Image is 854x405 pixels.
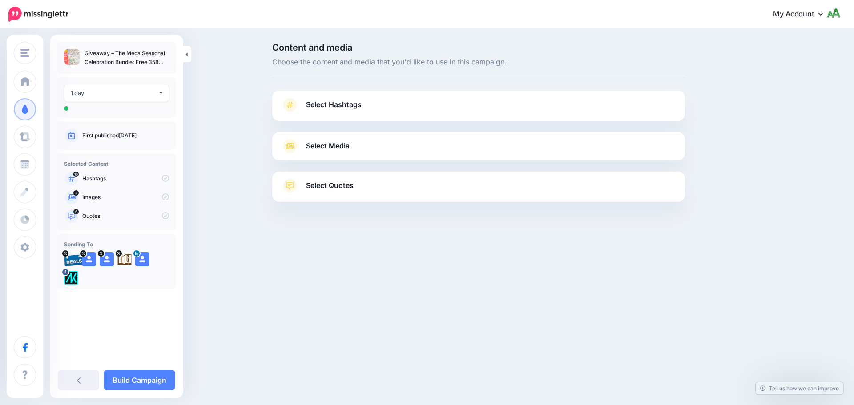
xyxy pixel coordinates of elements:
span: Select Quotes [306,180,354,192]
img: agK0rCH6-27705.jpg [117,252,132,266]
span: Content and media [272,43,685,52]
img: 95cf0fca748e57b5e67bba0a1d8b2b21-27699.png [64,252,84,266]
h4: Selected Content [64,160,169,167]
p: Hashtags [82,175,169,183]
span: 2 [73,190,79,196]
span: Select Hashtags [306,99,362,111]
a: Select Hashtags [281,98,676,121]
a: My Account [764,4,841,25]
img: menu.png [20,49,29,57]
img: user_default_image.png [135,252,149,266]
a: Select Quotes [281,179,676,202]
h4: Sending To [64,241,169,248]
span: Select Media [306,140,350,152]
p: Giveaway – The Mega Seasonal Celebration Bundle: Free 358 premium graphics and fonts | Commercial... [85,49,169,67]
img: 300371053_782866562685722_1733786435366177641_n-bsa128417.png [64,271,78,285]
p: First published [82,132,169,140]
p: Quotes [82,212,169,220]
img: c28cc9f3b58e62da59557cf154a18759_thumb.jpg [64,49,80,65]
div: 1 day [71,88,158,98]
a: Tell us how we can improve [756,382,843,394]
img: user_default_image.png [82,252,96,266]
span: 10 [73,172,79,177]
p: Images [82,193,169,201]
a: [DATE] [119,132,137,139]
span: Choose the content and media that you'd like to use in this campaign. [272,56,685,68]
span: 6 [73,209,79,214]
img: user_default_image.png [100,252,114,266]
button: 1 day [64,84,169,102]
img: Missinglettr [8,7,68,22]
a: Select Media [281,139,676,153]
